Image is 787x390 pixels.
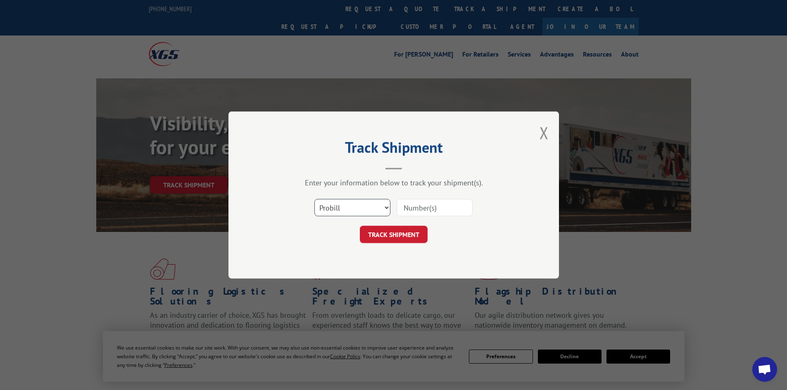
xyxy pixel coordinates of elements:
input: Number(s) [397,199,473,216]
h2: Track Shipment [270,142,518,157]
div: Open chat [752,357,777,382]
button: Close modal [540,122,549,144]
button: TRACK SHIPMENT [360,226,428,243]
div: Enter your information below to track your shipment(s). [270,178,518,187]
